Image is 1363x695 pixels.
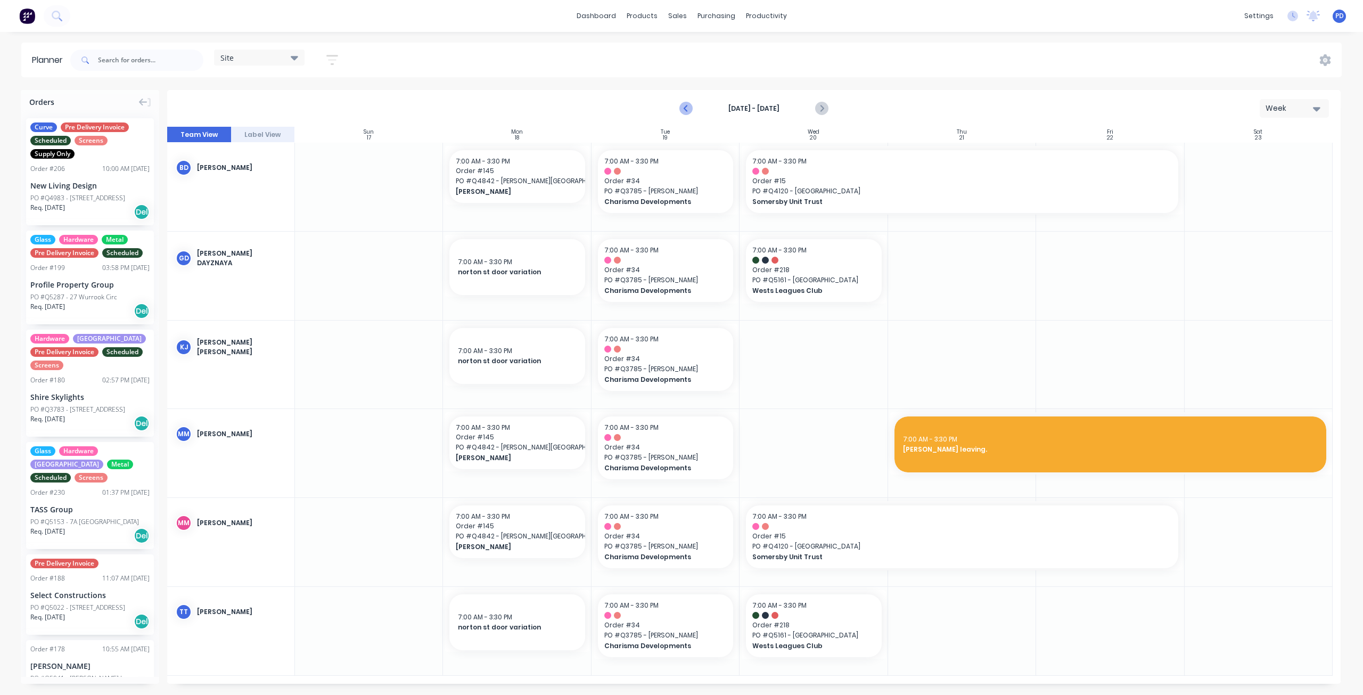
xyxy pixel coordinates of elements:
span: PO # Q3785 - [PERSON_NAME] [604,364,727,374]
span: Charisma Developments [604,463,715,473]
div: [PERSON_NAME] [197,518,286,528]
div: Sat [1254,129,1262,135]
div: BD [176,160,192,176]
span: Order # 218 [752,265,875,275]
span: Hardware [59,235,98,244]
span: 7:00 AM - 3:30 PM [456,512,510,521]
span: 7:00 AM - 3:30 PM [604,157,659,166]
span: Pre Delivery Invoice [30,559,98,568]
div: purchasing [692,8,741,24]
span: Charisma Developments [604,197,715,207]
span: 7:00 AM - 3:30 PM [604,423,659,432]
span: 7:00 AM - 3:30 PM [604,512,659,521]
div: Del [134,528,150,544]
span: Order # 34 [604,620,727,630]
span: Curve [30,122,57,132]
div: 19 [663,135,668,141]
span: Order # 34 [604,176,727,186]
span: Req. [DATE] [30,302,65,312]
span: Somersby Unit Trust [752,552,1130,562]
div: Del [134,303,150,319]
span: PO # Q4842 - [PERSON_NAME][GEOGRAPHIC_DATA] [456,443,578,452]
button: Team View [167,127,231,143]
span: 7:00 AM - 3:30 PM [604,334,659,344]
div: MM [176,515,192,531]
div: MM [176,426,192,442]
span: PO # Q5161 - [GEOGRAPHIC_DATA] [752,631,875,640]
span: PD [1335,11,1344,21]
span: Req. [DATE] [30,527,65,536]
div: Wed [808,129,819,135]
span: [PERSON_NAME] leaving. [903,445,1318,454]
span: [PERSON_NAME] [456,542,566,552]
span: Order # 15 [752,176,1171,186]
div: Week [1266,103,1315,114]
span: Order # 145 [456,521,578,531]
span: PO # Q4842 - [PERSON_NAME][GEOGRAPHIC_DATA] [456,176,578,186]
span: PO # Q3785 - [PERSON_NAME] [604,186,727,196]
div: Order # 188 [30,574,65,583]
span: PO # Q4842 - [PERSON_NAME][GEOGRAPHIC_DATA] [456,532,578,541]
div: GD [176,250,192,266]
span: Hardware [59,446,98,456]
span: Pre Delivery Invoice [30,248,98,258]
span: Charisma Developments [604,375,715,385]
span: Order # 15 [752,532,1171,541]
div: New Living Design [30,180,150,191]
span: Scheduled [30,473,71,483]
div: [PERSON_NAME] [197,163,286,173]
div: Del [134,614,150,629]
span: PO # Q3785 - [PERSON_NAME] [604,542,727,551]
button: Week [1260,99,1329,118]
span: PO # Q5161 - [GEOGRAPHIC_DATA] [752,275,875,285]
div: 11:07 AM [DATE] [102,574,150,583]
div: 20 [810,135,817,141]
span: Site [220,52,234,63]
span: PO # Q4120 - [GEOGRAPHIC_DATA] [752,186,1171,196]
div: PO #Q5041 - [PERSON_NAME] home [30,674,137,683]
div: Del [134,204,150,220]
span: 7:00 AM - 3:30 PM [604,601,659,610]
div: Select Constructions [30,590,150,601]
span: 7:00 AM - 3:30 PM [752,246,807,255]
div: [PERSON_NAME] [197,429,286,439]
span: 7:00 AM - 3:30 PM [456,157,510,166]
span: Charisma Developments [604,641,715,651]
span: Wests Leagues Club [752,641,863,651]
span: Order # 34 [604,443,727,452]
span: norton st door variation [458,267,576,277]
span: Charisma Developments [604,286,715,296]
div: 10:55 AM [DATE] [102,644,150,654]
span: PO # Q3785 - [PERSON_NAME] [604,453,727,462]
div: Thu [957,129,967,135]
div: Order # 178 [30,644,65,654]
span: [PERSON_NAME] [456,453,566,463]
div: 01:37 PM [DATE] [102,488,150,497]
span: 7:00 AM - 3:30 PM [752,512,807,521]
span: Metal [102,235,128,244]
div: KJ [176,339,192,355]
span: Metal [107,460,133,469]
span: 7:00 AM - 3:30 PM [458,612,512,622]
div: 23 [1255,135,1262,141]
span: 7:00 AM - 3:30 PM [458,257,512,266]
span: Req. [DATE] [30,612,65,622]
span: 7:00 AM - 3:30 PM [752,601,807,610]
span: norton st door variation [458,356,576,366]
span: [PERSON_NAME] [456,187,566,197]
div: PO #Q5022 - [STREET_ADDRESS] [30,603,125,612]
div: Tue [661,129,670,135]
span: Order # 34 [604,354,727,364]
strong: [DATE] - [DATE] [701,104,807,113]
span: Order # 34 [604,265,727,275]
span: Glass [30,446,55,456]
span: 7:00 AM - 3:30 PM [903,435,957,444]
div: 21 [959,135,964,141]
div: Sun [364,129,374,135]
div: PO #Q5287 - 27 Wurrook Circ [30,292,117,302]
span: PO # Q3785 - [PERSON_NAME] [604,275,727,285]
span: Req. [DATE] [30,203,65,212]
span: Wests Leagues Club [752,286,863,296]
div: [PERSON_NAME] [197,607,286,617]
div: 02:57 PM [DATE] [102,375,150,385]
